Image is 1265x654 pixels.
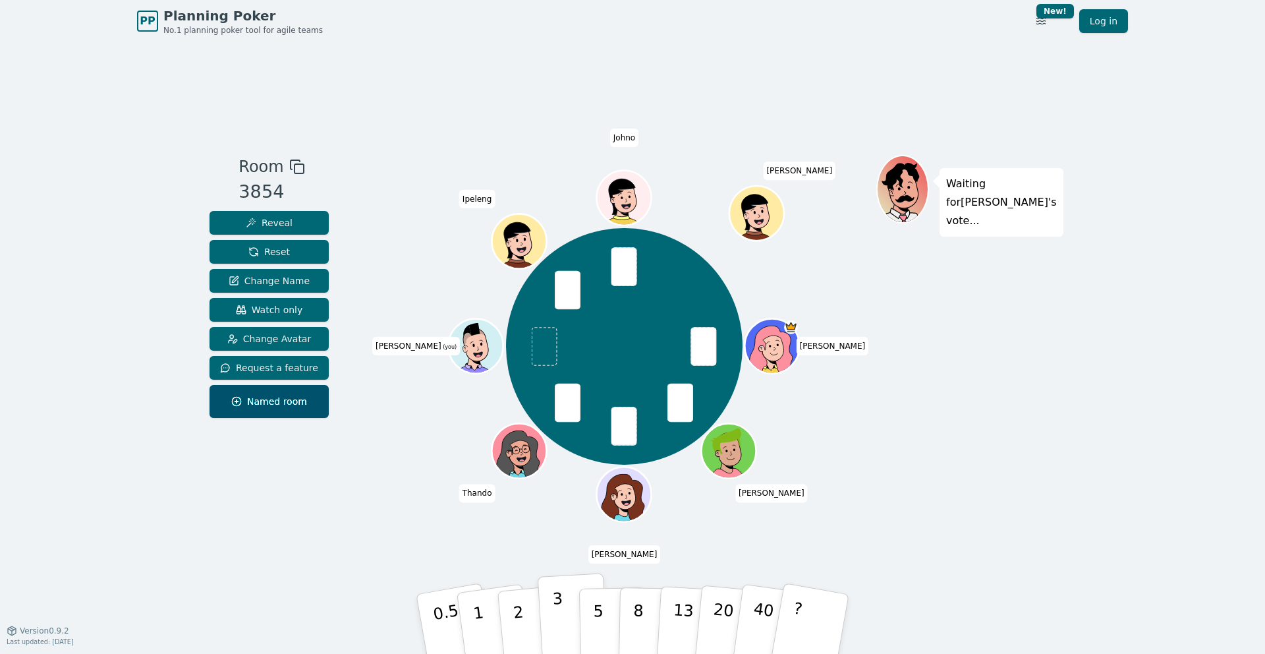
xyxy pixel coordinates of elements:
[946,175,1057,230] p: Waiting for [PERSON_NAME] 's vote...
[763,162,835,181] span: Click to change your name
[735,485,808,503] span: Click to change your name
[231,395,307,408] span: Named room
[220,361,318,374] span: Request a feature
[210,385,329,418] button: Named room
[1029,9,1053,33] button: New!
[7,638,74,645] span: Last updated: [DATE]
[797,337,869,355] span: Click to change your name
[140,13,155,29] span: PP
[236,303,303,316] span: Watch only
[451,320,502,372] button: Click to change your avatar
[239,179,304,206] div: 3854
[20,626,69,636] span: Version 0.9.2
[163,25,323,36] span: No.1 planning poker tool for agile teams
[229,274,310,287] span: Change Name
[163,7,323,25] span: Planning Poker
[210,211,329,235] button: Reveal
[1036,4,1074,18] div: New!
[372,337,460,355] span: Click to change your name
[246,216,293,229] span: Reveal
[210,240,329,264] button: Reset
[210,269,329,293] button: Change Name
[210,327,329,351] button: Change Avatar
[210,356,329,380] button: Request a feature
[227,332,312,345] span: Change Avatar
[248,245,290,258] span: Reset
[239,155,283,179] span: Room
[785,320,799,334] span: Norval is the host
[610,129,638,147] span: Click to change your name
[588,545,661,564] span: Click to change your name
[137,7,323,36] a: PPPlanning PokerNo.1 planning poker tool for agile teams
[441,344,457,350] span: (you)
[459,190,495,208] span: Click to change your name
[459,485,495,503] span: Click to change your name
[7,626,69,636] button: Version0.9.2
[210,298,329,322] button: Watch only
[1079,9,1128,33] a: Log in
